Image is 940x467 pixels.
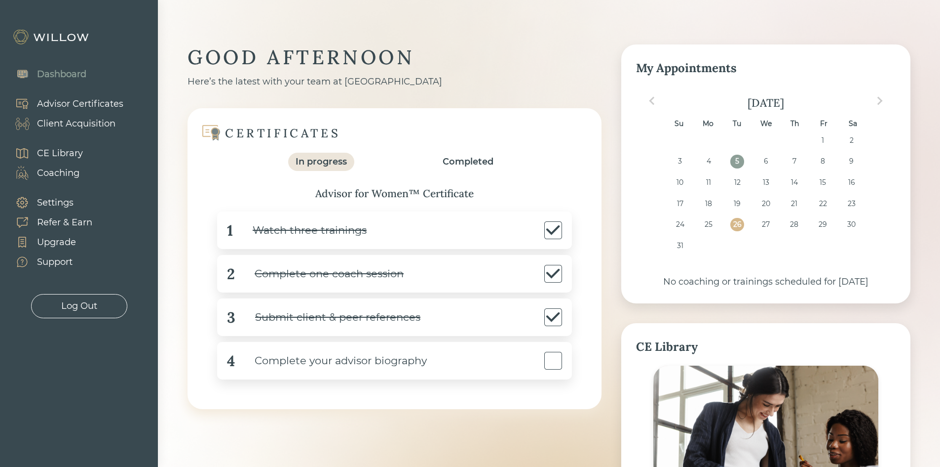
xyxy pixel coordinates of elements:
div: 4 [227,350,235,372]
div: Choose Sunday, August 17th, 2025 [674,197,687,211]
div: Th [788,117,801,130]
div: In progress [296,155,347,169]
div: Su [672,117,685,130]
div: Choose Saturday, August 23rd, 2025 [845,197,858,211]
div: Complete your advisor biography [235,350,427,372]
a: Upgrade [5,232,92,252]
div: Choose Sunday, August 31st, 2025 [674,239,687,253]
div: Choose Wednesday, August 6th, 2025 [759,155,772,168]
div: Choose Friday, August 22nd, 2025 [816,197,829,211]
div: Choose Thursday, August 28th, 2025 [788,218,801,231]
div: GOOD AFTERNOON [188,44,602,70]
div: Log Out [61,299,97,313]
div: Choose Saturday, August 30th, 2025 [845,218,858,231]
div: Choose Saturday, August 16th, 2025 [845,176,858,189]
div: Fr [817,117,830,130]
img: Willow [12,29,91,45]
div: Advisor Certificates [37,97,123,111]
div: Choose Sunday, August 24th, 2025 [674,218,687,231]
div: Choose Tuesday, August 12th, 2025 [730,176,744,189]
div: Choose Monday, August 18th, 2025 [702,197,715,211]
div: Watch three trainings [233,219,367,242]
div: Complete one coach session [235,263,404,285]
div: Advisor for Women™ Certificate [207,186,582,202]
button: Previous Month [644,93,660,109]
div: Sa [846,117,860,130]
div: Choose Tuesday, August 5th, 2025 [730,155,744,168]
div: Choose Sunday, August 10th, 2025 [674,176,687,189]
div: 3 [227,306,235,329]
div: month 2025-08 [639,134,892,260]
div: Choose Thursday, August 21st, 2025 [788,197,801,211]
a: CE Library [5,143,83,163]
div: Coaching [37,167,79,180]
div: Upgrade [37,236,76,249]
div: No coaching or trainings scheduled for [DATE] [636,275,896,289]
a: Dashboard [5,64,86,84]
div: Choose Thursday, August 14th, 2025 [788,176,801,189]
div: CERTIFICATES [225,126,340,141]
div: Mo [701,117,714,130]
div: My Appointments [636,59,896,77]
a: Advisor Certificates [5,94,123,114]
a: Client Acquisition [5,114,123,133]
a: Settings [5,193,92,212]
div: Choose Wednesday, August 13th, 2025 [759,176,772,189]
div: Choose Friday, August 29th, 2025 [816,218,829,231]
div: Choose Saturday, August 2nd, 2025 [845,134,858,147]
div: Choose Wednesday, August 27th, 2025 [759,218,772,231]
div: Choose Friday, August 8th, 2025 [816,155,829,168]
div: Choose Tuesday, August 19th, 2025 [730,197,744,211]
div: Completed [443,155,493,169]
div: Choose Monday, August 4th, 2025 [702,155,715,168]
div: Settings [37,196,74,210]
a: Coaching [5,163,83,183]
div: Choose Tuesday, August 26th, 2025 [730,218,744,231]
div: Submit client & peer references [235,306,420,329]
div: 2 [227,263,235,285]
div: Support [37,255,73,269]
div: CE Library [37,147,83,160]
div: Choose Wednesday, August 20th, 2025 [759,197,772,211]
button: Next Month [872,93,888,109]
div: We [759,117,772,130]
div: Choose Sunday, August 3rd, 2025 [674,155,687,168]
div: Dashboard [37,68,86,81]
div: Choose Friday, August 15th, 2025 [816,176,829,189]
div: Choose Monday, August 25th, 2025 [702,218,715,231]
div: Choose Monday, August 11th, 2025 [702,176,715,189]
div: Here’s the latest with your team at [GEOGRAPHIC_DATA] [188,75,602,88]
a: Refer & Earn [5,212,92,232]
div: Client Acquisition [37,117,115,130]
div: 1 [227,219,233,242]
div: Choose Friday, August 1st, 2025 [816,134,829,147]
div: Tu [730,117,744,130]
div: Choose Saturday, August 9th, 2025 [845,155,858,168]
div: Choose Thursday, August 7th, 2025 [788,155,801,168]
div: CE Library [636,338,896,356]
div: Refer & Earn [37,216,92,229]
div: [DATE] [636,96,896,110]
